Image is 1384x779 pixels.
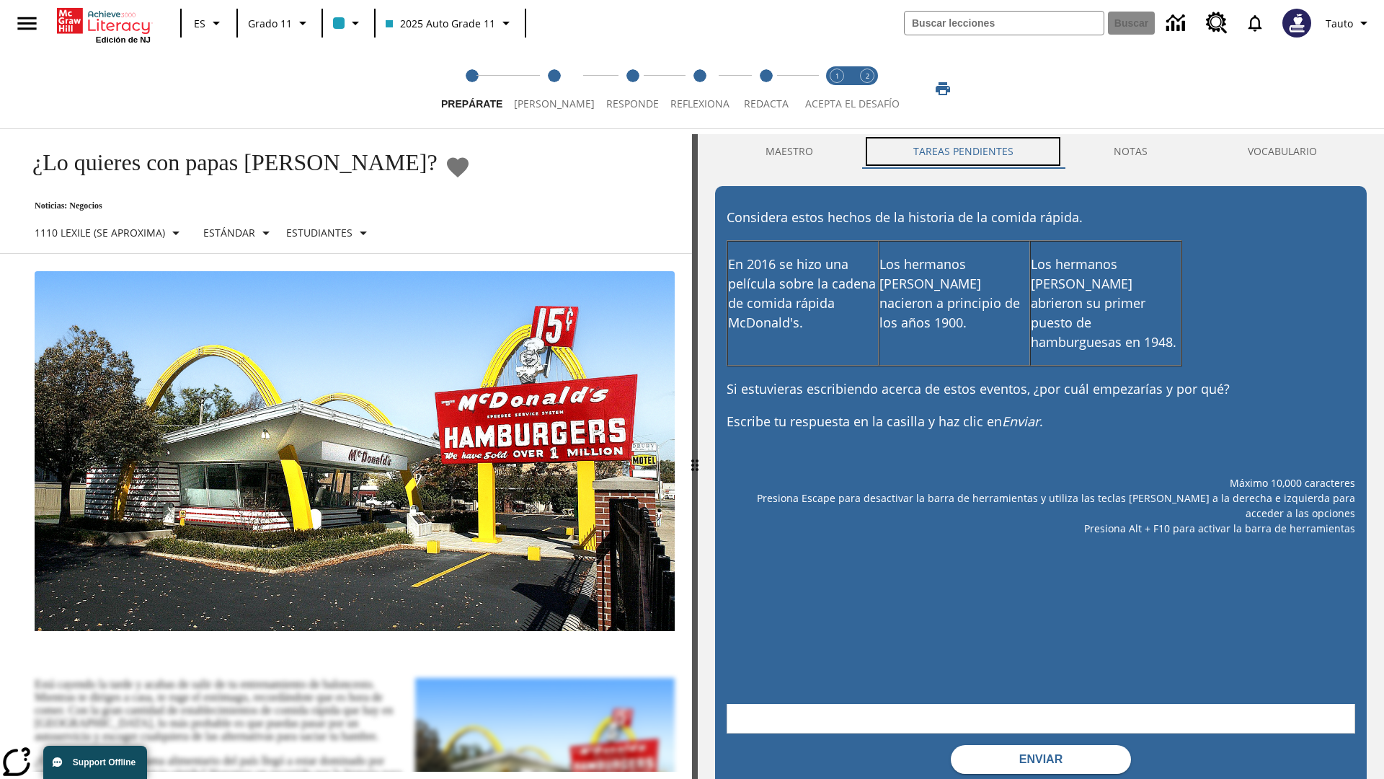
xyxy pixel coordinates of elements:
[198,220,280,246] button: Tipo de apoyo, Estándar
[835,71,839,81] text: 1
[194,16,205,31] span: ES
[729,49,803,128] button: Redacta step 5 of 5
[502,49,606,128] button: Lee step 2 of 5
[727,379,1355,399] p: Si estuvieras escribiendo acerca de estos eventos, ¿por cuál empezarías y por qué?
[715,134,863,169] button: Maestro
[951,745,1131,774] button: Enviar
[744,97,789,110] span: Redacta
[1274,4,1320,42] button: Escoja un nuevo avatar
[17,149,438,176] h1: ¿Lo quieres con papas [PERSON_NAME]?
[728,255,878,333] p: En 2016 se hizo una película sobre la cadena de comida rápida McDonald's.
[1063,134,1197,169] button: NOTAS
[35,271,675,632] img: Uno de los primeros locales de McDonald's, con el icónico letrero rojo y los arcos amarillos.
[670,97,729,110] span: Reflexiona
[727,475,1355,490] p: Máximo 10,000 caracteres
[816,49,858,128] button: Acepta el desafío lee step 1 of 2
[727,412,1355,431] p: Escribe tu respuesta en la casilla y haz clic en .
[595,49,670,128] button: Responde step 3 of 5
[514,97,595,110] span: [PERSON_NAME]
[692,134,698,779] div: Pulsa la tecla de intro o la barra espaciadora y luego presiona las flechas de derecha e izquierd...
[57,5,151,44] div: Portada
[606,97,659,110] span: Responde
[445,154,471,180] button: Añadir a mis Favoritas - ¿Lo quieres con papas fritas?
[866,71,869,81] text: 2
[17,201,471,211] p: Noticias: Negocios
[1320,10,1378,36] button: Perfil/Configuración
[1031,255,1181,352] p: Los hermanos [PERSON_NAME] abrieron su primer puesto de hamburguesas en 1948.
[35,225,165,240] p: 1110 Lexile (Se aproxima)
[29,220,190,246] button: Seleccione Lexile, 1110 Lexile (Se aproxima)
[12,12,205,27] body: Máximo 10,000 caracteres Presiona Escape para desactivar la barra de herramientas y utiliza las t...
[1197,4,1236,43] a: Centro de recursos, Se abrirá en una pestaña nueva.
[327,10,370,36] button: El color de la clase es azul claro. Cambiar el color de la clase.
[380,10,520,36] button: Clase: 2025 Auto Grade 11, Selecciona una clase
[1282,9,1311,38] img: Avatar
[6,2,48,45] button: Abrir el menú lateral
[879,255,1029,333] p: Los hermanos [PERSON_NAME] nacieron a principio de los años 1900.
[430,49,514,128] button: Prepárate step 1 of 5
[863,134,1063,169] button: TAREAS PENDIENTES
[248,16,292,31] span: Grado 11
[659,49,741,128] button: Reflexiona step 4 of 5
[441,98,502,110] span: Prepárate
[242,10,317,36] button: Grado: Grado 11, Elige un grado
[203,225,255,240] p: Estándar
[727,490,1355,521] p: Presiona Escape para desactivar la barra de herramientas y utiliza las teclas [PERSON_NAME] a la ...
[805,97,900,110] span: ACEPTA EL DESAFÍO
[1236,4,1274,42] a: Notificaciones
[280,220,378,246] button: Seleccionar estudiante
[286,225,352,240] p: Estudiantes
[186,10,232,36] button: Lenguaje: ES, Selecciona un idioma
[1158,4,1197,43] a: Centro de información
[1197,134,1367,169] button: VOCABULARIO
[96,35,151,44] span: Edición de NJ
[727,208,1355,227] p: Considera estos hechos de la historia de la comida rápida.
[920,76,966,102] button: Imprimir
[905,12,1104,35] input: Buscar campo
[73,757,136,767] span: Support Offline
[846,49,888,128] button: Acepta el desafío contesta step 2 of 2
[715,134,1367,169] div: Instructional Panel Tabs
[698,134,1384,779] div: activity
[1002,413,1039,430] em: Enviar
[1326,16,1353,31] span: Tauto
[727,521,1355,536] p: Presiona Alt + F10 para activar la barra de herramientas
[386,16,495,31] span: 2025 Auto Grade 11
[43,746,147,779] button: Support Offline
